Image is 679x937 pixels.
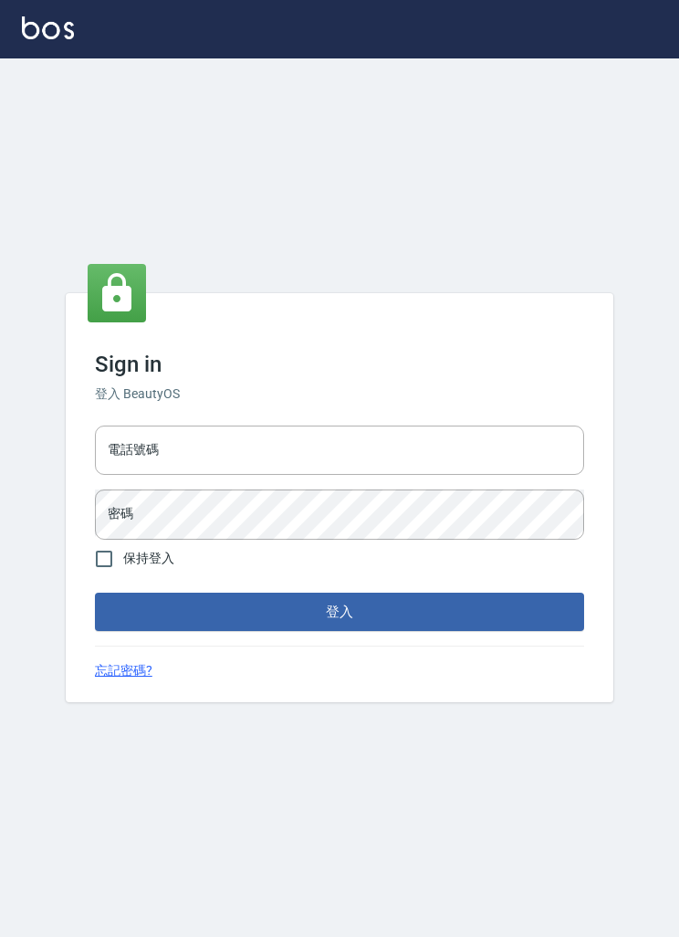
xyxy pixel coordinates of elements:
img: Logo [22,16,74,39]
button: 登入 [95,593,584,631]
a: 忘記密碼? [95,661,152,680]
h3: Sign in [95,352,584,377]
span: 保持登入 [123,549,174,568]
h6: 登入 BeautyOS [95,384,584,404]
